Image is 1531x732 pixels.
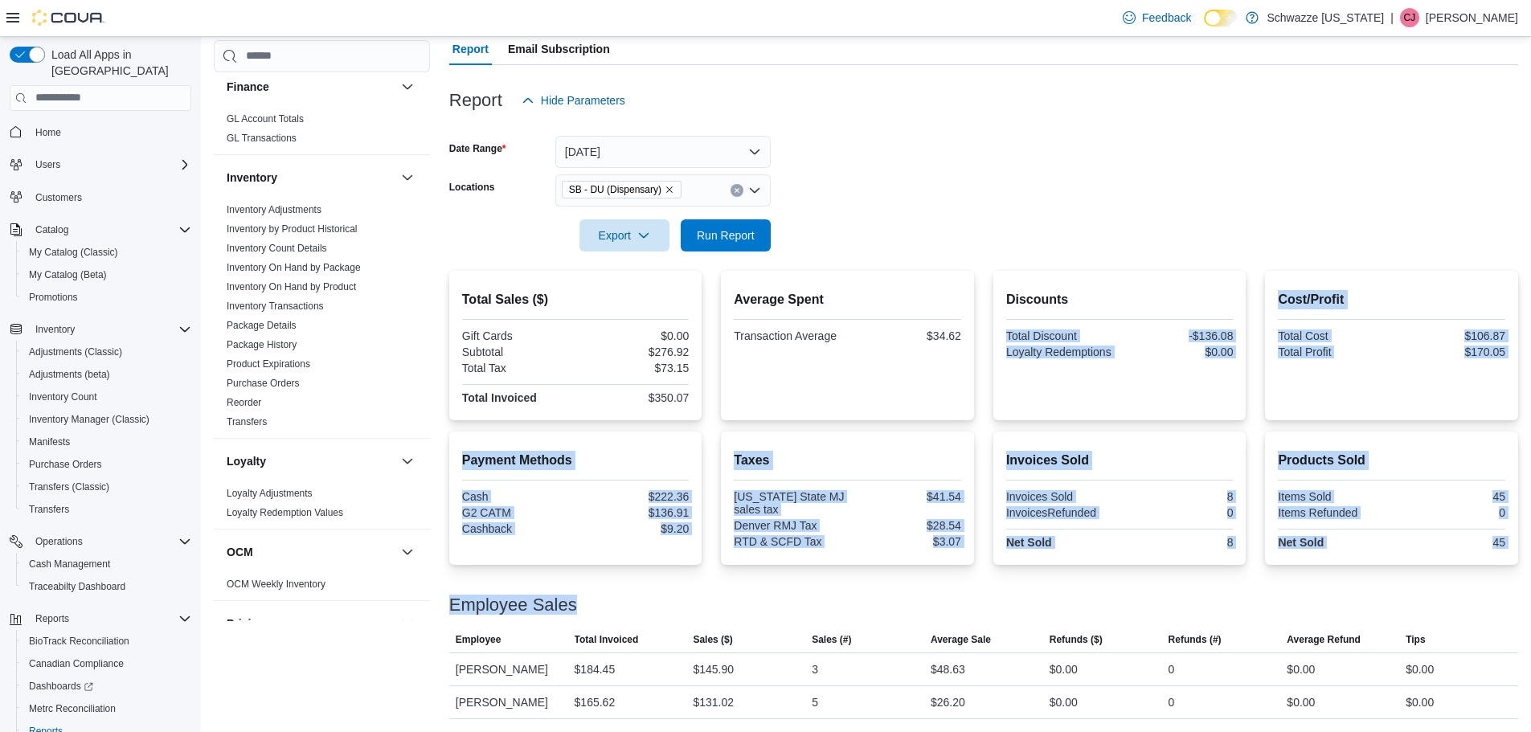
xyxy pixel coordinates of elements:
[227,170,395,186] button: Inventory
[29,368,110,381] span: Adjustments (beta)
[227,262,361,273] a: Inventory On Hand by Package
[462,506,572,519] div: G2 CATM
[29,246,118,259] span: My Catalog (Classic)
[35,535,83,548] span: Operations
[23,577,132,596] a: Traceabilty Dashboard
[1404,8,1416,27] span: CJ
[3,121,198,144] button: Home
[23,577,191,596] span: Traceabilty Dashboard
[227,338,297,351] span: Package History
[462,490,572,503] div: Cash
[931,660,965,679] div: $48.63
[1287,633,1361,646] span: Average Refund
[23,500,191,519] span: Transfers
[23,654,191,673] span: Canadian Compliance
[227,301,324,312] a: Inventory Transactions
[3,318,198,341] button: Inventory
[227,223,358,235] a: Inventory by Product Historical
[462,346,572,358] div: Subtotal
[23,265,113,284] a: My Catalog (Beta)
[23,432,76,452] a: Manifests
[693,693,734,712] div: $131.02
[681,219,771,251] button: Run Report
[851,535,961,548] div: $3.07
[1123,490,1233,503] div: 8
[1123,346,1233,358] div: $0.00
[23,455,191,474] span: Purchase Orders
[29,680,93,693] span: Dashboards
[931,693,965,712] div: $26.20
[3,153,198,176] button: Users
[1395,346,1505,358] div: $170.05
[1287,693,1315,712] div: $0.00
[734,451,961,470] h2: Taxes
[29,391,97,403] span: Inventory Count
[23,677,191,696] span: Dashboards
[227,358,310,370] a: Product Expirations
[29,291,78,304] span: Promotions
[693,660,734,679] div: $145.90
[1395,490,1505,503] div: 45
[23,288,84,307] a: Promotions
[23,699,191,718] span: Metrc Reconciliation
[29,188,88,207] a: Customers
[23,342,191,362] span: Adjustments (Classic)
[45,47,191,79] span: Load All Apps in [GEOGRAPHIC_DATA]
[1123,506,1233,519] div: 0
[575,660,616,679] div: $184.45
[29,122,191,142] span: Home
[697,227,755,243] span: Run Report
[29,413,149,426] span: Inventory Manager (Classic)
[3,219,198,241] button: Catalog
[35,191,82,204] span: Customers
[23,554,117,574] a: Cash Management
[449,686,568,718] div: [PERSON_NAME]
[227,261,361,274] span: Inventory On Hand by Package
[227,319,297,332] span: Package Details
[29,220,191,239] span: Catalog
[398,542,417,562] button: OCM
[579,329,689,342] div: $0.00
[227,544,395,560] button: OCM
[1406,660,1434,679] div: $0.00
[23,632,191,651] span: BioTrack Reconciliation
[579,346,689,358] div: $276.92
[579,490,689,503] div: $222.36
[16,286,198,309] button: Promotions
[227,339,297,350] a: Package History
[227,113,304,125] a: GL Account Totals
[23,265,191,284] span: My Catalog (Beta)
[734,490,844,516] div: [US_STATE] State MJ sales tax
[1006,506,1116,519] div: InvoicesRefunded
[398,452,417,471] button: Loyalty
[227,377,300,390] span: Purchase Orders
[449,142,506,155] label: Date Range
[1287,660,1315,679] div: $0.00
[29,481,109,493] span: Transfers (Classic)
[1278,536,1324,549] strong: Net Sold
[1050,633,1103,646] span: Refunds ($)
[579,506,689,519] div: $136.91
[35,323,75,336] span: Inventory
[579,391,689,404] div: $350.07
[579,219,669,251] button: Export
[23,410,191,429] span: Inventory Manager (Classic)
[227,320,297,331] a: Package Details
[227,79,395,95] button: Finance
[227,453,266,469] h3: Loyalty
[462,391,537,404] strong: Total Invoiced
[35,126,61,139] span: Home
[452,33,489,65] span: Report
[16,386,198,408] button: Inventory Count
[35,223,68,236] span: Catalog
[32,10,104,26] img: Cova
[1395,329,1505,342] div: $106.87
[812,693,818,712] div: 5
[1123,536,1233,549] div: 8
[227,132,297,145] span: GL Transactions
[227,378,300,389] a: Purchase Orders
[1169,660,1175,679] div: 0
[16,697,198,720] button: Metrc Reconciliation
